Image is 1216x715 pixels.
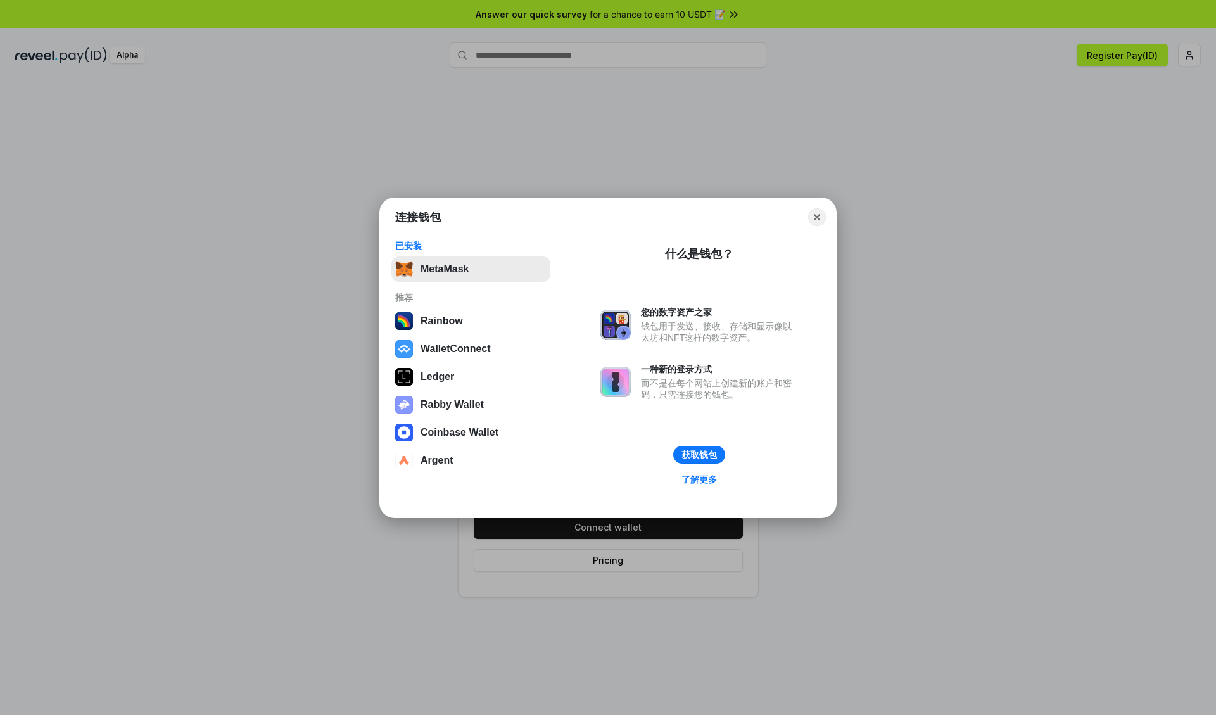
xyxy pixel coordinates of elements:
[808,208,826,226] button: Close
[421,399,484,410] div: Rabby Wallet
[391,420,550,445] button: Coinbase Wallet
[395,368,413,386] img: svg+xml,%3Csvg%20xmlns%3D%22http%3A%2F%2Fwww.w3.org%2F2000%2Fsvg%22%20width%3D%2228%22%20height%3...
[391,256,550,282] button: MetaMask
[391,336,550,362] button: WalletConnect
[641,320,798,343] div: 钱包用于发送、接收、存储和显示像以太坊和NFT这样的数字资产。
[600,367,631,397] img: svg+xml,%3Csvg%20xmlns%3D%22http%3A%2F%2Fwww.w3.org%2F2000%2Fsvg%22%20fill%3D%22none%22%20viewBox...
[391,392,550,417] button: Rabby Wallet
[421,315,463,327] div: Rainbow
[421,263,469,275] div: MetaMask
[421,343,491,355] div: WalletConnect
[395,240,547,251] div: 已安装
[421,371,454,383] div: Ledger
[395,396,413,414] img: svg+xml,%3Csvg%20xmlns%3D%22http%3A%2F%2Fwww.w3.org%2F2000%2Fsvg%22%20fill%3D%22none%22%20viewBox...
[681,474,717,485] div: 了解更多
[395,452,413,469] img: svg+xml,%3Csvg%20width%3D%2228%22%20height%3D%2228%22%20viewBox%3D%220%200%2028%2028%22%20fill%3D...
[641,377,798,400] div: 而不是在每个网站上创建新的账户和密码，只需连接您的钱包。
[391,308,550,334] button: Rainbow
[391,364,550,389] button: Ledger
[395,260,413,278] img: svg+xml,%3Csvg%20fill%3D%22none%22%20height%3D%2233%22%20viewBox%3D%220%200%2035%2033%22%20width%...
[395,292,547,303] div: 推荐
[641,364,798,375] div: 一种新的登录方式
[600,310,631,340] img: svg+xml,%3Csvg%20xmlns%3D%22http%3A%2F%2Fwww.w3.org%2F2000%2Fsvg%22%20fill%3D%22none%22%20viewBox...
[673,446,725,464] button: 获取钱包
[421,427,498,438] div: Coinbase Wallet
[641,307,798,318] div: 您的数字资产之家
[395,312,413,330] img: svg+xml,%3Csvg%20width%3D%22120%22%20height%3D%22120%22%20viewBox%3D%220%200%20120%20120%22%20fil...
[395,210,441,225] h1: 连接钱包
[395,424,413,441] img: svg+xml,%3Csvg%20width%3D%2228%22%20height%3D%2228%22%20viewBox%3D%220%200%2028%2028%22%20fill%3D...
[681,449,717,460] div: 获取钱包
[421,455,453,466] div: Argent
[665,246,733,262] div: 什么是钱包？
[391,448,550,473] button: Argent
[395,340,413,358] img: svg+xml,%3Csvg%20width%3D%2228%22%20height%3D%2228%22%20viewBox%3D%220%200%2028%2028%22%20fill%3D...
[674,471,725,488] a: 了解更多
